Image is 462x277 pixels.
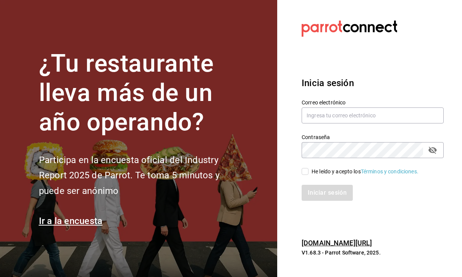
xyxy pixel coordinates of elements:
label: Correo electrónico [302,100,444,105]
a: Términos y condiciones. [361,168,418,175]
h3: Inicia sesión [302,76,444,90]
a: [DOMAIN_NAME][URL] [302,239,372,247]
h1: ¿Tu restaurante lleva más de un año operando? [39,49,245,137]
button: passwordField [426,144,439,157]
label: Contraseña [302,134,444,140]
p: V1.68.3 - Parrot Software, 2025. [302,249,444,256]
input: Ingresa tu correo electrónico [302,107,444,123]
h2: Participa en la encuesta oficial del Industry Report 2025 de Parrot. Te toma 5 minutos y puede se... [39,152,245,199]
a: Ir a la encuesta [39,216,103,226]
div: He leído y acepto los [312,168,418,176]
